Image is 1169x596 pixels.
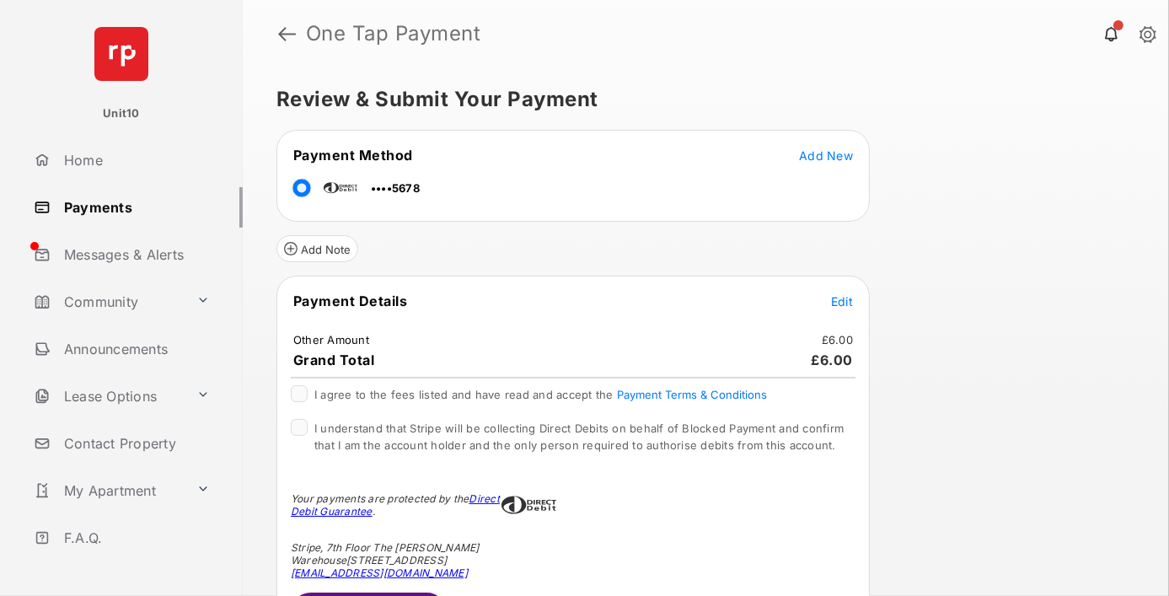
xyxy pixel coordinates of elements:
span: Edit [831,294,853,309]
td: Other Amount [292,332,370,347]
span: Grand Total [293,352,375,368]
a: Direct Debit Guarantee [291,492,500,518]
span: Payment Method [293,147,413,164]
a: F.A.Q. [27,518,243,558]
a: Announcements [27,329,243,369]
p: Unit10 [103,105,140,122]
button: Add New [799,147,853,164]
h5: Review & Submit Your Payment [276,89,1122,110]
button: Add Note [276,235,358,262]
button: Edit [831,293,853,309]
span: Add New [799,148,853,163]
a: [EMAIL_ADDRESS][DOMAIN_NAME] [291,566,468,579]
a: Payments [27,187,243,228]
a: Lease Options [27,376,190,416]
strong: One Tap Payment [306,24,481,44]
span: I agree to the fees listed and have read and accept the [314,388,767,401]
span: £6.00 [812,352,854,368]
button: I agree to the fees listed and have read and accept the [617,388,767,401]
td: £6.00 [821,332,854,347]
a: Messages & Alerts [27,234,243,275]
span: ••••5678 [371,181,420,195]
span: I understand that Stripe will be collecting Direct Debits on behalf of Blocked Payment and confir... [314,421,844,452]
a: Contact Property [27,423,243,464]
span: Payment Details [293,293,408,309]
a: Home [27,140,243,180]
img: svg+xml;base64,PHN2ZyB4bWxucz0iaHR0cDovL3d3dy53My5vcmcvMjAwMC9zdmciIHdpZHRoPSI2NCIgaGVpZ2h0PSI2NC... [94,27,148,81]
div: Your payments are protected by the . [291,492,501,518]
div: Stripe, 7th Floor The [PERSON_NAME] Warehouse [STREET_ADDRESS] [291,541,501,579]
a: Community [27,282,190,322]
a: My Apartment [27,470,190,511]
